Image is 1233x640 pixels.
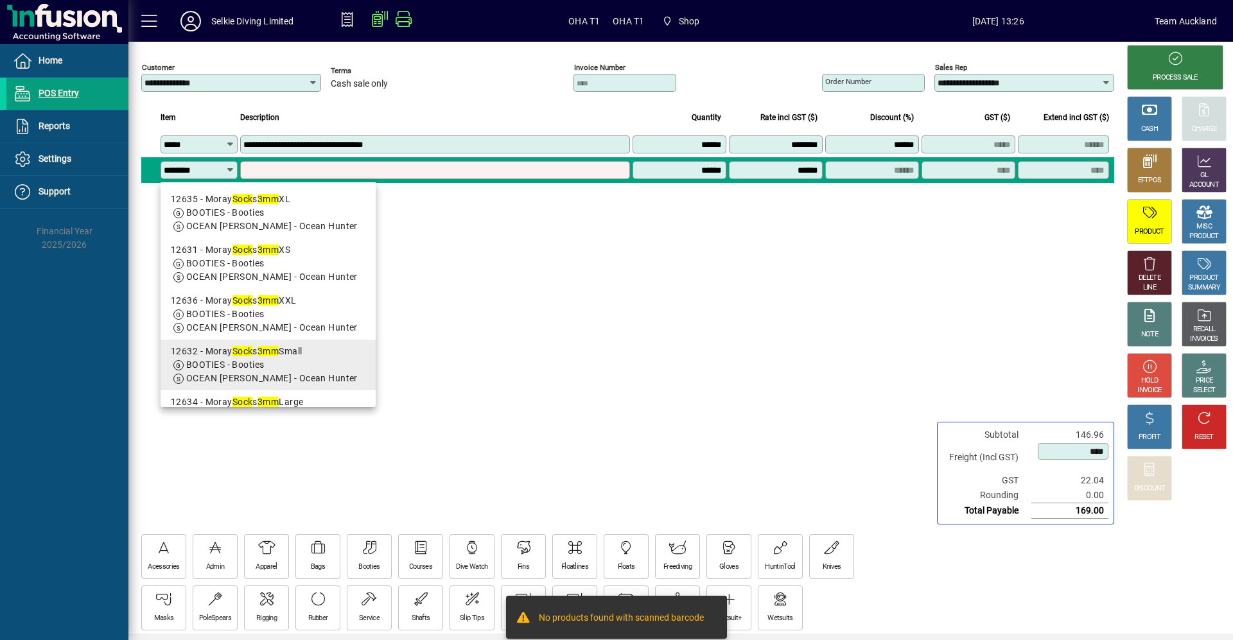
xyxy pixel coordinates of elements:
button: Profile [170,10,211,33]
div: INVOICES [1190,334,1218,344]
a: Settings [6,143,128,175]
td: Freight (Incl GST) [943,442,1031,473]
div: PRODUCT [1135,227,1164,237]
span: BOOTIES - Booties [186,258,264,268]
mat-option: 12635 - Moray Socks 3mm XL [161,187,376,238]
em: Sock [232,397,253,407]
a: Reports [6,110,128,143]
div: Knives [823,562,841,572]
span: Discount (%) [870,110,914,125]
span: Home [39,55,62,65]
mat-option: 12636 - Moray Socks 3mm XXL [161,289,376,340]
div: Bags [311,562,325,572]
div: DELETE [1139,273,1160,283]
div: 12635 - Moray s XL [171,193,365,206]
div: Acessories [148,562,179,572]
span: OCEAN [PERSON_NAME] - Ocean Hunter [186,322,358,333]
span: Rate incl GST ($) [760,110,818,125]
div: Freediving [663,562,692,572]
td: 0.00 [1031,488,1108,503]
div: Admin [206,562,225,572]
mat-label: Sales rep [935,63,967,72]
div: Fins [518,562,529,572]
mat-option: 12632 - Moray Socks 3mm Small [161,340,376,390]
div: Apparel [256,562,277,572]
div: SUMMARY [1188,283,1220,293]
div: MISC [1196,222,1212,232]
div: Floatlines [561,562,588,572]
div: Floats [618,562,635,572]
div: GL [1200,171,1209,180]
span: OHA T1 [613,11,644,31]
span: OCEAN [PERSON_NAME] - Ocean Hunter [186,272,358,282]
div: DISCOUNT [1134,484,1165,494]
span: OCEAN [PERSON_NAME] - Ocean Hunter [186,373,358,383]
span: OHA T1 [568,11,600,31]
span: Support [39,186,71,196]
a: Home [6,45,128,77]
div: RECALL [1193,325,1216,334]
div: Team Auckland [1155,11,1217,31]
em: Sock [232,295,253,306]
mat-option: 12631 - Moray Socks 3mm XS [161,238,376,289]
span: Description [240,110,279,125]
td: 146.96 [1031,428,1108,442]
mat-label: Invoice number [574,63,625,72]
em: Sock [232,245,253,255]
div: Wetsuit+ [716,614,741,623]
div: 12636 - Moray s XXL [171,294,365,307]
div: INVOICE [1137,386,1161,395]
div: PRODUCT [1189,232,1218,241]
div: LINE [1143,283,1156,293]
div: No products found with scanned barcode [539,611,704,627]
mat-option: 12634 - Moray Socks 3mm Large [161,390,376,441]
td: GST [943,473,1031,488]
em: 3mm [258,194,279,204]
div: PRODUCT [1189,273,1218,283]
span: Cash sale only [331,79,388,89]
div: Booties [358,562,380,572]
div: PRICE [1196,376,1213,386]
div: HuntinTool [765,562,795,572]
div: EFTPOS [1138,176,1162,186]
span: [DATE] 13:26 [842,11,1155,31]
em: Sock [232,194,253,204]
div: Shafts [412,614,430,623]
div: RESET [1194,433,1214,442]
div: PROFIT [1139,433,1160,442]
div: PROCESS SALE [1153,73,1198,83]
span: OCEAN [PERSON_NAME] - Ocean Hunter [186,221,358,231]
div: CASH [1141,125,1158,134]
em: 3mm [258,245,279,255]
div: NOTE [1141,330,1158,340]
div: Masks [154,614,174,623]
mat-label: Order number [825,77,871,86]
em: 3mm [258,397,279,407]
span: BOOTIES - Booties [186,359,264,370]
div: CHARGE [1192,125,1217,134]
td: Rounding [943,488,1031,503]
div: ACCOUNT [1189,180,1219,190]
mat-label: Customer [142,63,175,72]
span: Settings [39,153,71,164]
td: 169.00 [1031,503,1108,519]
span: Reports [39,121,70,131]
span: Item [161,110,176,125]
div: PoleSpears [199,614,231,623]
span: Shop [657,10,704,33]
div: Dive Watch [456,562,487,572]
div: Selkie Diving Limited [211,11,294,31]
div: SELECT [1193,386,1216,395]
div: Gloves [719,562,739,572]
em: 3mm [258,295,279,306]
div: 12634 - Moray s Large [171,395,365,409]
span: Shop [679,11,700,31]
td: Total Payable [943,503,1031,519]
div: Rigging [256,614,277,623]
td: 22.04 [1031,473,1108,488]
span: BOOTIES - Booties [186,207,264,218]
div: 12631 - Moray s XS [171,243,365,257]
div: HOLD [1141,376,1158,386]
span: Quantity [692,110,721,125]
span: Terms [331,67,408,75]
